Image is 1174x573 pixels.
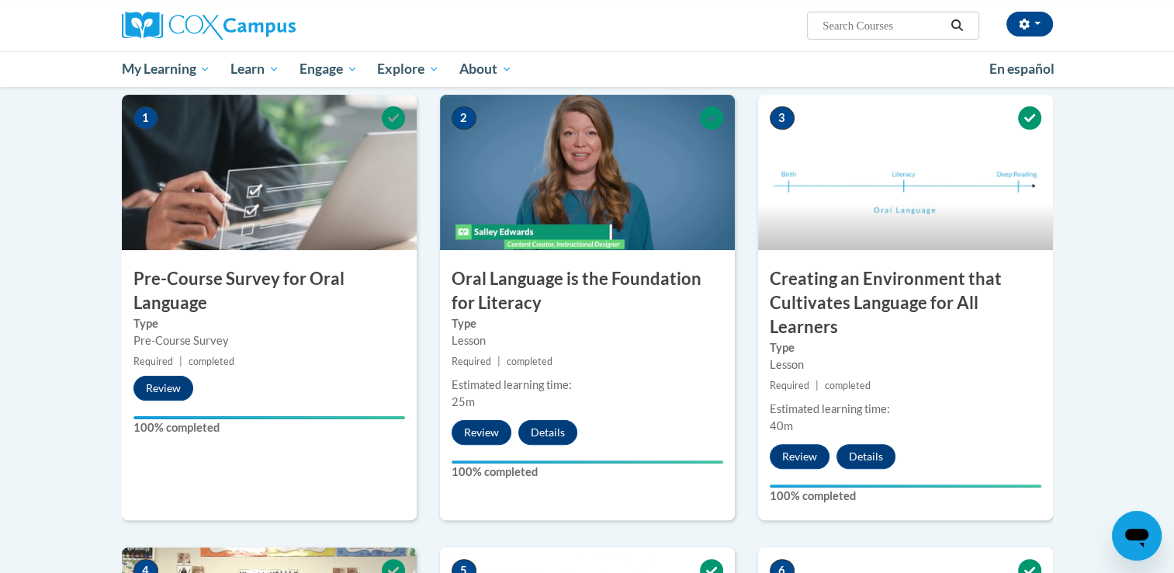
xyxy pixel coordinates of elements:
[121,60,210,78] span: My Learning
[452,356,491,367] span: Required
[449,51,522,87] a: About
[821,16,945,35] input: Search Courses
[770,339,1041,356] label: Type
[770,488,1041,505] label: 100% completed
[770,106,795,130] span: 3
[979,53,1065,85] a: En español
[770,444,829,469] button: Review
[507,356,552,367] span: completed
[758,267,1053,339] h3: Creating an Environment that Cultivates Language for All Learners
[300,60,358,78] span: Engage
[122,12,296,40] img: Cox Campus
[230,60,279,78] span: Learn
[133,416,405,419] div: Your progress
[440,95,735,250] img: Course Image
[220,51,289,87] a: Learn
[770,380,809,391] span: Required
[452,464,723,481] label: 100% completed
[497,356,500,367] span: |
[989,61,1055,77] span: En español
[133,356,173,367] span: Required
[289,51,368,87] a: Engage
[452,460,723,464] div: Your progress
[452,315,723,332] label: Type
[770,484,1041,488] div: Your progress
[945,16,968,35] button: Search
[440,267,735,315] h3: Oral Language is the Foundation for Literacy
[518,420,577,445] button: Details
[452,377,723,394] div: Estimated learning time:
[367,51,449,87] a: Explore
[770,356,1041,373] div: Lesson
[1006,12,1053,36] button: Account Settings
[770,419,793,432] span: 40m
[122,12,417,40] a: Cox Campus
[836,444,895,469] button: Details
[133,315,405,332] label: Type
[816,380,819,391] span: |
[377,60,439,78] span: Explore
[758,95,1053,250] img: Course Image
[112,51,221,87] a: My Learning
[179,356,182,367] span: |
[452,395,475,408] span: 25m
[133,376,193,401] button: Review
[452,420,511,445] button: Review
[459,60,512,78] span: About
[1112,511,1162,561] iframe: Button to launch messaging window
[770,401,1041,418] div: Estimated learning time:
[133,419,405,436] label: 100% completed
[452,332,723,349] div: Lesson
[189,356,234,367] span: completed
[133,332,405,349] div: Pre-Course Survey
[133,106,158,130] span: 1
[99,51,1076,87] div: Main menu
[122,95,417,250] img: Course Image
[825,380,871,391] span: completed
[122,267,417,315] h3: Pre-Course Survey for Oral Language
[452,106,476,130] span: 2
